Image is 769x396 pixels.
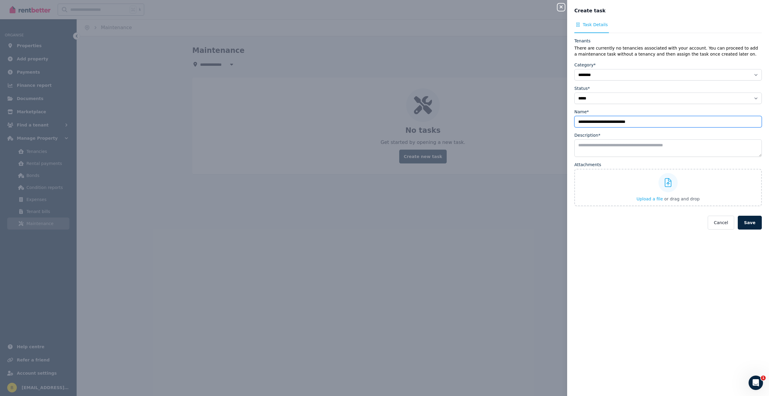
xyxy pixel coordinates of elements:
button: Save [738,216,762,230]
span: 1 [761,376,766,380]
span: Task Details [583,22,608,28]
label: Tenants [574,38,591,44]
span: or drag and drop [664,196,700,201]
label: Description* [574,132,600,138]
iframe: Intercom live chat [749,376,763,390]
label: Category* [574,62,596,68]
nav: Tabs [574,22,762,33]
legend: There are currently no tenancies associated with your account. You can proceed to add a maintenan... [574,45,762,57]
label: Status* [574,85,590,91]
button: Cancel [708,216,734,230]
span: Upload a file [637,196,663,201]
label: Attachments [574,162,601,168]
label: Name* [574,109,589,115]
button: Upload a file or drag and drop [637,196,700,202]
span: Create task [574,7,606,14]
